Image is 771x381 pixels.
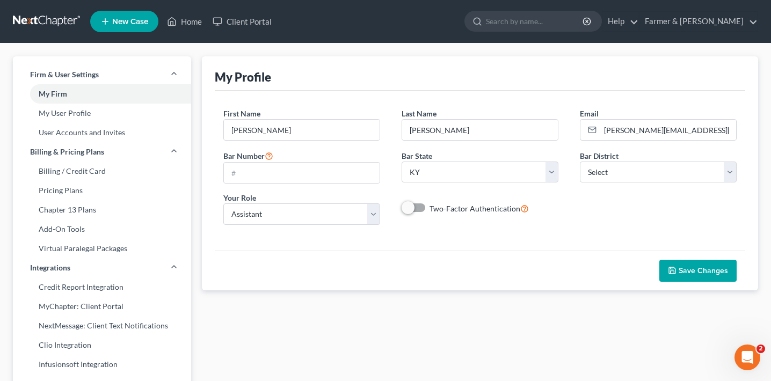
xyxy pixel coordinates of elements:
input: Enter first name... [224,120,380,140]
span: Save Changes [679,266,728,275]
span: Firm & User Settings [30,69,99,80]
span: New Case [112,18,148,26]
a: Infusionsoft Integration [13,355,191,374]
span: Integrations [30,262,70,273]
a: My Firm [13,84,191,104]
span: Billing & Pricing Plans [30,146,104,157]
a: Add-On Tools [13,219,191,239]
label: Bar Number [223,149,273,162]
a: Firm & User Settings [13,65,191,84]
a: MyChapter: Client Portal [13,297,191,316]
a: User Accounts and Invites [13,123,191,142]
a: Integrations [13,258,191,277]
span: First Name [223,109,260,118]
label: Bar District [580,150,619,162]
iframe: Intercom live chat [734,345,760,370]
a: NextMessage: Client Text Notifications [13,316,191,335]
a: Virtual Paralegal Packages [13,239,191,258]
span: Two-Factor Authentication [430,204,520,213]
input: Enter last name... [402,120,558,140]
div: My Profile [215,69,271,85]
a: My User Profile [13,104,191,123]
a: Billing / Credit Card [13,162,191,181]
a: Farmer & [PERSON_NAME] [639,12,758,31]
button: Save Changes [659,260,737,282]
a: Clio Integration [13,335,191,355]
a: Pricing Plans [13,181,191,200]
input: Enter email... [600,120,736,140]
a: Billing & Pricing Plans [13,142,191,162]
label: Bar State [402,150,432,162]
input: # [224,163,380,183]
span: Your Role [223,193,256,202]
a: Chapter 13 Plans [13,200,191,219]
span: Email [580,109,599,118]
input: Search by name... [486,11,584,31]
a: Help [602,12,638,31]
span: 2 [757,345,765,353]
a: Credit Report Integration [13,277,191,297]
a: Home [162,12,207,31]
span: Last Name [402,109,437,118]
a: Client Portal [207,12,277,31]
